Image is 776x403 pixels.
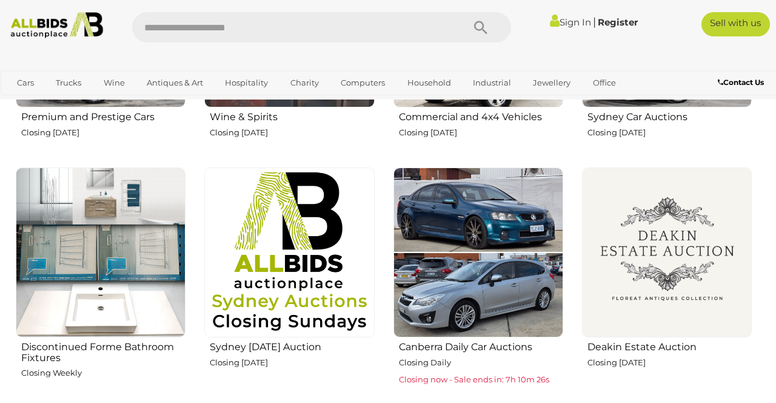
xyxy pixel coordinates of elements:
[525,73,578,93] a: Jewellery
[701,12,770,36] a: Sell with us
[587,109,752,123] h2: Sydney Car Auctions
[587,339,752,353] h2: Deakin Estate Auction
[587,126,752,140] p: Closing [DATE]
[550,16,591,28] a: Sign In
[593,15,596,29] span: |
[210,356,374,370] p: Closing [DATE]
[718,78,764,87] b: Contact Us
[21,126,186,140] p: Closing [DATE]
[15,167,186,399] a: Discontinued Forme Bathroom Fixtures Closing Weekly
[139,73,211,93] a: Antiques & Art
[21,109,186,123] h2: Premium and Prestige Cars
[465,73,519,93] a: Industrial
[587,356,752,370] p: Closing [DATE]
[399,126,563,140] p: Closing [DATE]
[204,168,374,337] img: Sydney Sunday Auction
[399,356,563,370] p: Closing Daily
[21,366,186,380] p: Closing Weekly
[210,339,374,353] h2: Sydney [DATE] Auction
[16,168,186,337] img: Discontinued Forme Bathroom Fixtures
[399,374,549,384] span: Closing now - Sale ends in: 7h 10m 26s
[5,12,108,38] img: Allbids.com.au
[585,73,624,93] a: Office
[399,109,563,123] h2: Commercial and 4x4 Vehicles
[210,109,374,123] h2: Wine & Spirits
[582,168,752,337] img: Deakin Estate Auction
[399,339,563,353] h2: Canberra Daily Car Auctions
[450,12,511,42] button: Search
[21,339,186,363] h2: Discontinued Forme Bathroom Fixtures
[96,73,133,93] a: Wine
[56,93,158,113] a: [GEOGRAPHIC_DATA]
[217,73,276,93] a: Hospitality
[210,126,374,140] p: Closing [DATE]
[718,76,767,89] a: Contact Us
[581,167,752,399] a: Deakin Estate Auction Closing [DATE]
[204,167,374,399] a: Sydney [DATE] Auction Closing [DATE]
[400,73,459,93] a: Household
[283,73,327,93] a: Charity
[393,168,563,337] img: Canberra Daily Car Auctions
[393,167,563,399] a: Canberra Daily Car Auctions Closing Daily Closing now - Sale ends in: 7h 10m 26s
[9,73,42,93] a: Cars
[598,16,638,28] a: Register
[333,73,393,93] a: Computers
[9,93,50,113] a: Sports
[48,73,89,93] a: Trucks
